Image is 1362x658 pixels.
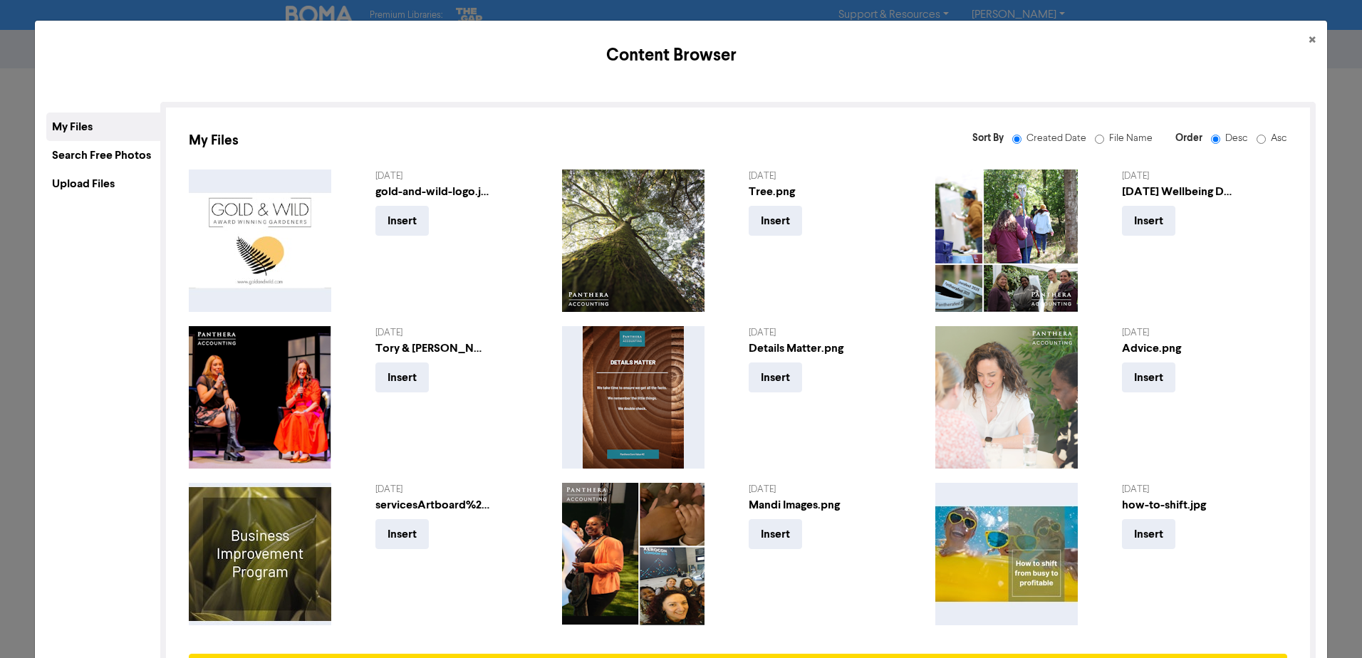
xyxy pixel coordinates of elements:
div: Details Matter.png [749,340,863,357]
input: Asc [1257,135,1266,144]
iframe: Chat Widget [1291,590,1362,658]
div: [DATE] [1122,169,1287,183]
div: Upload Files [46,169,160,198]
label: Created Date [1015,131,1098,146]
button: Insert [749,519,802,549]
div: gold-and-wild-logo.jpg [375,183,489,200]
div: Advice.png [1122,340,1236,357]
div: [DATE] [749,483,914,496]
input: Created Date [1012,135,1021,144]
div: Tree.png [749,183,863,200]
div: My Files [46,113,160,141]
span: × [1309,30,1316,51]
div: servicesArtboard%202-100.jpg [375,496,489,513]
div: [DATE] [375,483,541,496]
div: Search Free Photos [46,141,160,169]
span: Order [1175,132,1202,144]
label: Desc [1214,131,1259,146]
button: Insert [1122,362,1175,392]
div: Sept 25 Wellbeing Day.png [1122,183,1236,200]
span: Sort By [972,132,1004,144]
button: Insert [749,206,802,236]
button: Insert [375,362,429,392]
button: Insert [375,519,429,549]
button: Insert [375,206,429,236]
div: [DATE] [749,326,914,340]
input: Desc [1211,135,1220,144]
div: [DATE] [749,169,914,183]
div: [DATE] [1122,483,1287,496]
div: Mandi Images.png [749,496,863,513]
button: Insert [749,362,802,392]
button: Insert [1122,206,1175,236]
div: Tory & Lucienne talk.png [375,340,489,357]
div: [DATE] [1122,326,1287,340]
h5: Content Browser [46,43,1297,68]
div: [DATE] [375,326,541,340]
div: [DATE] [375,169,541,183]
label: File Name [1098,131,1153,146]
button: Insert [1122,519,1175,549]
label: Asc [1259,131,1287,146]
div: how-to-shift.jpg [1122,496,1236,513]
button: Close [1297,21,1327,61]
input: File Name [1095,135,1104,144]
div: My Files [189,130,727,151]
